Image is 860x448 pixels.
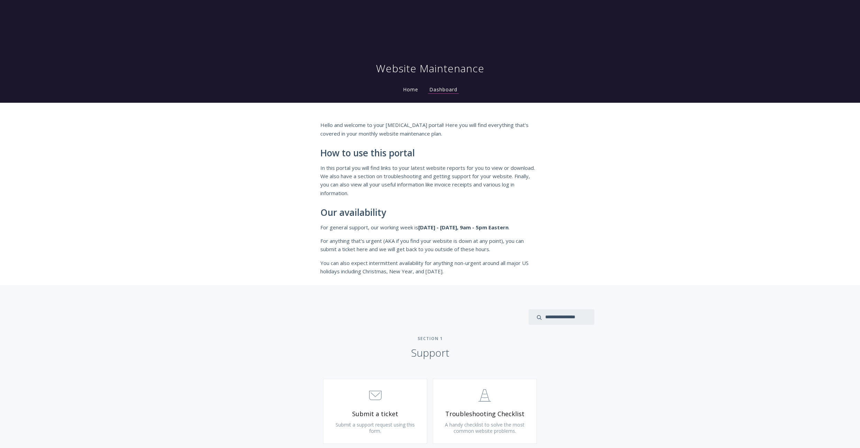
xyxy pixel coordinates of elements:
h2: Our availability [320,208,540,218]
h1: Website Maintenance [376,62,484,75]
span: Submit a support request using this form. [336,421,415,434]
strong: [DATE] - [DATE], 9am - 5pm Eastern [418,224,509,231]
span: Troubleshooting Checklist [443,410,526,418]
h2: How to use this portal [320,148,540,158]
p: In this portal you will find links to your latest website reports for you to view or download. We... [320,164,540,198]
p: For anything that's urgent (AKA if you find your website is down at any point), you can submit a ... [320,237,540,254]
p: Hello and welcome to your [MEDICAL_DATA] portal! Here you will find everything that's covered in ... [320,121,540,138]
a: Submit a ticket Submit a support request using this form. [323,379,427,444]
a: Dashboard [428,86,459,94]
p: For general support, our working week is . [320,223,540,231]
input: search input [529,309,594,325]
span: A handy checklist to solve the most common website problems. [445,421,524,434]
a: Troubleshooting Checklist A handy checklist to solve the most common website problems. [433,379,537,444]
span: Submit a ticket [334,410,417,418]
a: Home [402,86,420,93]
p: You can also expect intermittent availability for anything non-urgent around all major US holiday... [320,259,540,276]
